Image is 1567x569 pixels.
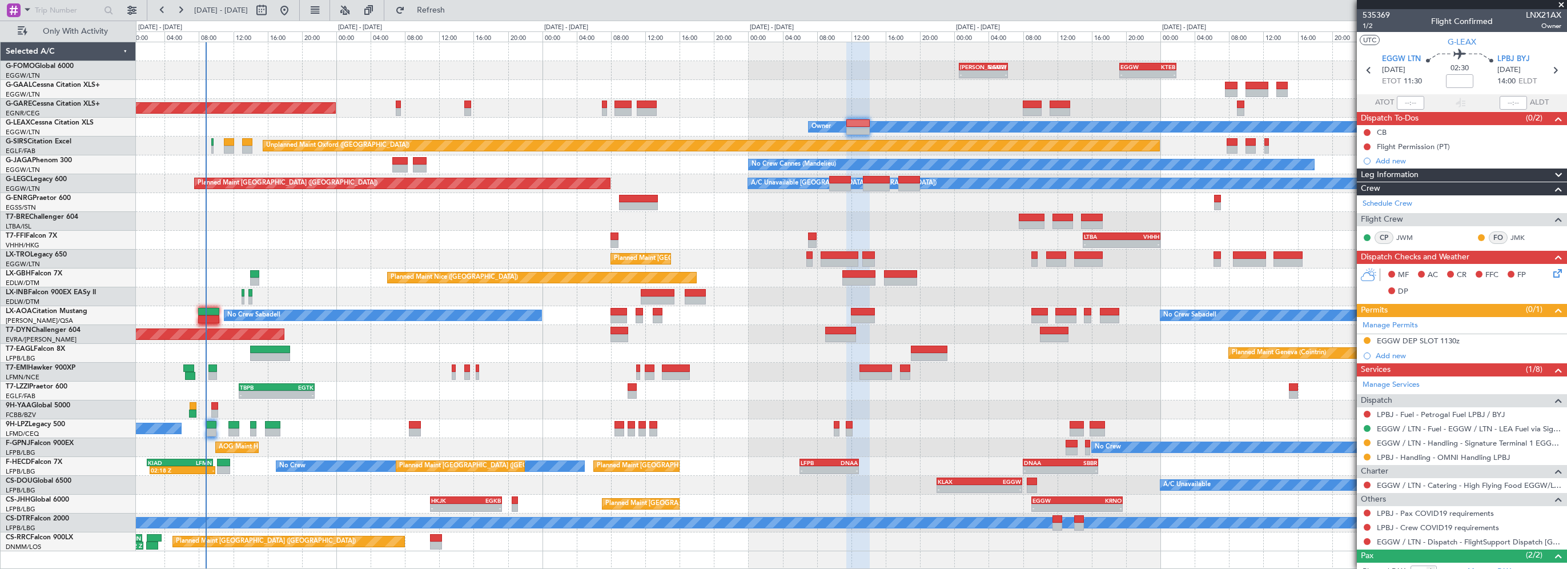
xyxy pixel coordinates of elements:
[227,307,280,324] div: No Crew Sabadell
[1398,286,1408,298] span: DP
[1530,97,1549,109] span: ALDT
[1024,467,1060,474] div: -
[276,391,314,398] div: -
[279,458,306,475] div: No Crew
[6,467,35,476] a: LFPB/LBG
[6,138,27,145] span: G-SIRS
[1518,76,1537,87] span: ELDT
[1377,452,1510,462] a: LPBJ - Handling - OMNI Handling LPBJ
[1382,54,1421,65] span: EGGW LTN
[1489,231,1508,244] div: FO
[1126,31,1160,42] div: 20:00
[6,185,40,193] a: EGGW/LTN
[6,486,35,495] a: LFPB/LBG
[6,364,75,371] a: T7-EMIHawker 900XP
[1485,270,1498,281] span: FFC
[1077,504,1122,511] div: -
[6,402,70,409] a: 9H-YAAGlobal 5000
[240,391,277,398] div: -
[1163,476,1211,494] div: A/C Unavailable
[1382,65,1405,76] span: [DATE]
[6,448,35,457] a: LFPB/LBG
[1263,31,1297,42] div: 12:00
[6,383,67,390] a: T7-LZZIPraetor 600
[6,214,29,221] span: T7-BRE
[336,31,371,42] div: 00:00
[180,459,212,466] div: LFMN
[6,63,74,70] a: G-FOMOGlobal 6000
[6,128,40,137] a: EGGW/LTN
[6,289,96,296] a: LX-INBFalcon 900EX EASy II
[801,459,829,466] div: LFPB
[983,71,1007,78] div: -
[431,497,466,504] div: HKJK
[6,543,41,551] a: DNMM/LOS
[508,31,543,42] div: 20:00
[6,222,31,231] a: LTBA/ISL
[6,308,32,315] span: LX-AOA
[645,31,680,42] div: 12:00
[6,430,39,438] a: LFMD/CEQ
[6,534,73,541] a: CS-RRCFalcon 900LX
[6,241,39,250] a: VHHH/HKG
[1120,63,1148,70] div: EGGW
[199,31,233,42] div: 08:00
[1377,438,1561,448] a: EGGW / LTN - Handling - Signature Terminal 1 EGGW / LTN
[1060,467,1097,474] div: -
[1360,35,1380,45] button: UTC
[6,82,100,89] a: G-GAALCessna Citation XLS+
[1526,9,1561,21] span: LNX21AX
[35,2,101,19] input: Trip Number
[1361,465,1388,478] span: Charter
[6,505,35,514] a: LFPB/LBG
[302,31,336,42] div: 20:00
[801,467,829,474] div: -
[268,31,302,42] div: 16:00
[577,31,611,42] div: 04:00
[1363,9,1390,21] span: 535369
[6,459,62,466] a: F-HECDFalcon 7X
[956,23,1000,33] div: [DATE] - [DATE]
[439,31,473,42] div: 12:00
[6,251,67,258] a: LX-TROLegacy 650
[6,440,74,447] a: F-GPNJFalcon 900EX
[1497,65,1521,76] span: [DATE]
[1148,63,1175,70] div: KTEB
[6,478,71,484] a: CS-DOUGlobal 6500
[1077,497,1122,504] div: KRNO
[6,459,31,466] span: F-HECD
[1375,97,1394,109] span: ATOT
[6,233,57,239] a: T7-FFIFalcon 7X
[751,175,937,192] div: A/C Unavailable [GEOGRAPHIC_DATA] ([GEOGRAPHIC_DATA])
[1377,336,1460,346] div: EGGW DEP SLOT 1130z
[6,166,40,174] a: EGGW/LTN
[6,90,40,99] a: EGGW/LTN
[6,421,65,428] a: 9H-LPZLegacy 500
[938,478,979,485] div: KLAX
[6,346,65,352] a: T7-EAGLFalcon 8X
[1375,231,1393,244] div: CP
[829,459,858,466] div: DNAA
[151,467,183,474] div: 02:18 Z
[954,31,989,42] div: 00:00
[1397,96,1424,110] input: --:--
[6,214,78,221] a: T7-BREChallenger 604
[30,27,120,35] span: Only With Activity
[399,458,579,475] div: Planned Maint [GEOGRAPHIC_DATA] ([GEOGRAPHIC_DATA])
[1526,363,1542,375] span: (1/8)
[6,335,77,344] a: EVRA/[PERSON_NAME]
[1382,76,1401,87] span: ETOT
[240,384,277,391] div: TBPB
[6,270,31,277] span: LX-GBH
[989,31,1023,42] div: 04:00
[1232,344,1326,362] div: Planned Maint Geneva (Cointrin)
[6,364,28,371] span: T7-EMI
[1120,71,1148,78] div: -
[1451,63,1469,74] span: 02:30
[979,486,1021,492] div: -
[1361,169,1419,182] span: Leg Information
[1526,303,1542,315] span: (0/1)
[544,23,588,33] div: [DATE] - [DATE]
[6,421,29,428] span: 9H-LPZ
[1377,127,1387,137] div: CB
